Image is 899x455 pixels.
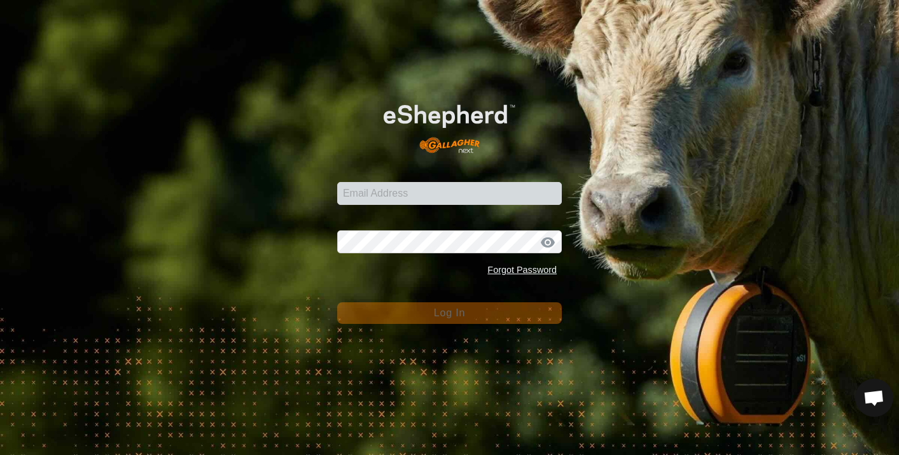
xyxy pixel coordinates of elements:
a: Forgot Password [487,265,557,275]
div: Open chat [855,379,893,417]
input: Email Address [337,182,562,205]
img: E-shepherd Logo [359,86,540,162]
span: Log In [434,307,465,318]
button: Log In [337,302,562,324]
